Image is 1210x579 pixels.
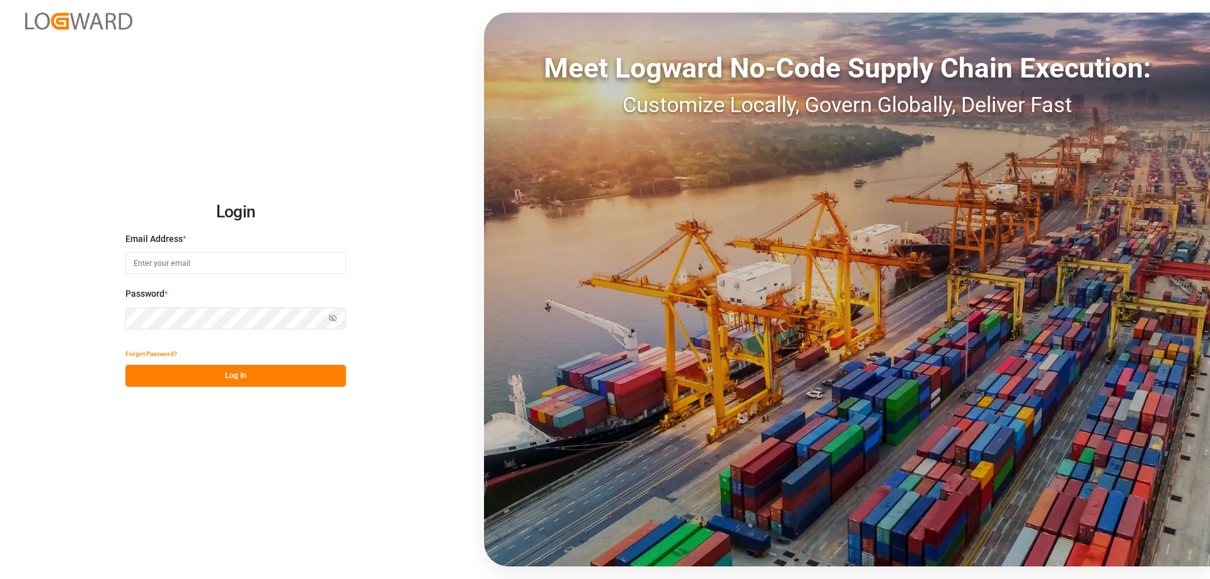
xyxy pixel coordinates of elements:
[125,252,346,274] input: Enter your email
[125,192,346,232] h2: Login
[125,365,346,387] button: Log In
[125,232,183,246] span: Email Address
[484,47,1210,89] div: Meet Logward No-Code Supply Chain Execution:
[125,343,177,365] button: Forgot Password?
[25,13,132,30] img: Logward_new_orange.png
[484,89,1210,121] div: Customize Locally, Govern Globally, Deliver Fast
[125,287,164,301] span: Password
